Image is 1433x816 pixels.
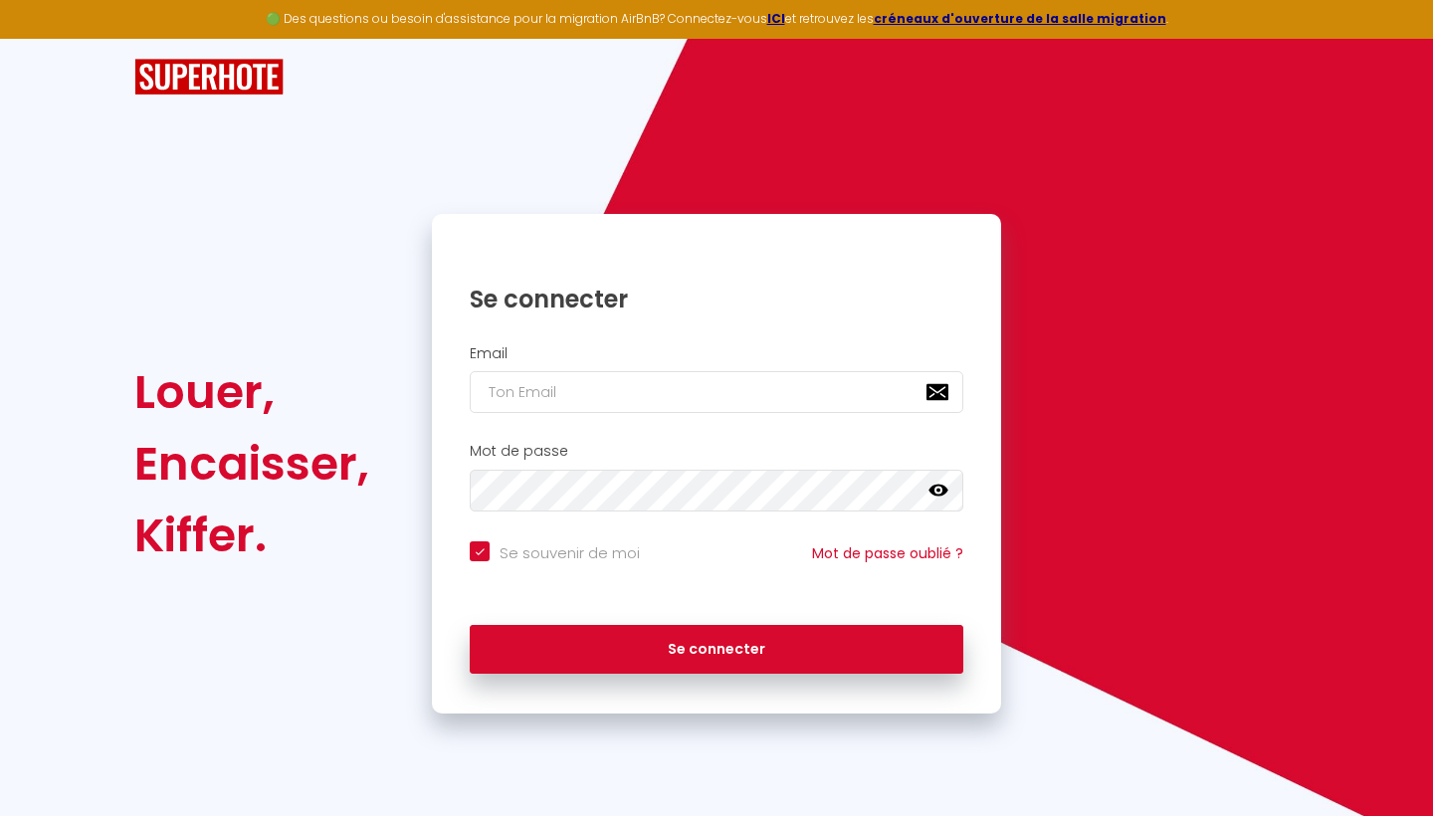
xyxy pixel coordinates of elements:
[134,356,369,428] div: Louer,
[134,428,369,500] div: Encaisser,
[470,371,963,413] input: Ton Email
[470,284,963,314] h1: Se connecter
[470,345,963,362] h2: Email
[812,543,963,563] a: Mot de passe oublié ?
[874,10,1166,27] a: créneaux d'ouverture de la salle migration
[767,10,785,27] a: ICI
[470,443,963,460] h2: Mot de passe
[134,59,284,96] img: SuperHote logo
[470,625,963,675] button: Se connecter
[134,500,369,571] div: Kiffer.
